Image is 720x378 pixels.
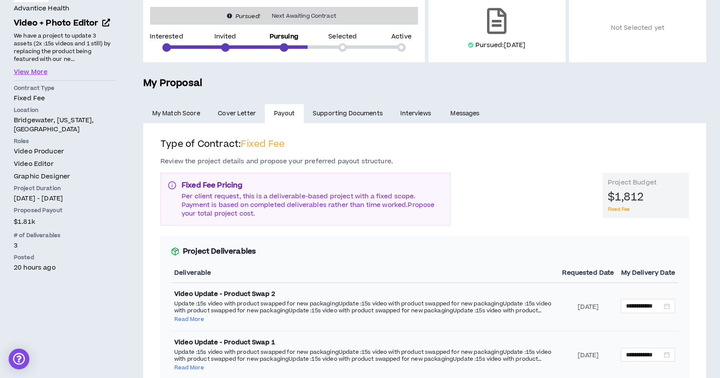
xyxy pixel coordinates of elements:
span: Video Producer [14,147,64,156]
h2: Type of Contract: [160,138,689,157]
p: Review the project details and propose your preferred payout structure. [160,157,393,166]
div: [DATE] [562,303,614,311]
p: Fixed Fee [14,94,116,103]
p: Pursued: [DATE] [475,41,525,50]
span: Graphic Designer [14,172,70,181]
p: Location [14,106,116,114]
p: We have a project to update 3 assets (2x :15s videos and 1 still) by replacing the product being ... [14,32,116,64]
h5: My Proposal [143,76,706,91]
a: Interviews [392,104,442,123]
div: [DATE] [562,351,614,360]
a: Video + Photo Editor [14,17,116,30]
h4: Video Update - Product Swap 1 [174,338,555,347]
button: Read More [174,316,204,323]
p: [DATE] - [DATE] [14,194,116,203]
p: Per client request, this is a deliverable-based project with a fixed scope. Payment is based on c... [182,192,443,218]
p: Pursuing [270,34,299,40]
span: $1.81k [14,216,35,228]
p: Proposed Payout [14,206,116,214]
p: Posted [14,254,116,261]
p: Project Duration [14,184,116,192]
p: 3 [14,241,116,250]
i: Pursued! [236,13,260,20]
span: Next Awaiting Contract [267,12,341,20]
h4: Advantice Health [14,4,69,13]
h3: Project Deliverables [171,246,679,257]
span: $1,812 [608,189,644,206]
span: Video + Photo Editor [14,17,98,29]
span: Video Editor [14,159,53,168]
p: # of Deliverables [14,232,116,239]
div: Open Intercom Messenger [9,349,29,369]
h4: Video Update - Product Swap 2 [174,290,555,299]
p: Update :15s video with product swapped for new packagingUpdate :15s video with product swapped fo... [174,349,555,362]
p: 20 hours ago [14,263,116,272]
p: Fixed Fee Pricing [182,180,443,191]
p: Fixed Fee [608,206,684,213]
p: Selected [328,34,357,40]
button: View More [14,67,47,77]
p: Invited [214,34,236,40]
p: My Delivery Date [621,269,675,277]
div: Project Budget [608,178,684,187]
p: Roles [14,137,116,145]
a: My Match Score [143,104,209,123]
p: Bridgewater, [US_STATE], [GEOGRAPHIC_DATA] [14,116,116,134]
p: Requested Date [562,269,614,277]
p: Contract Type [14,84,116,92]
a: Messages [442,104,490,123]
p: Update :15s video with product swapped for new packagingUpdate :15s video with product swapped fo... [174,300,555,314]
p: Active [391,34,412,40]
a: Supporting Documents [304,104,391,123]
p: Deliverable [174,269,555,277]
span: Cover Letter [218,109,256,118]
a: Payout [265,104,304,123]
p: Not Selected yet [576,5,699,52]
p: Interested [150,34,183,40]
span: Fixed Fee [241,138,285,150]
button: Read More [174,364,204,371]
